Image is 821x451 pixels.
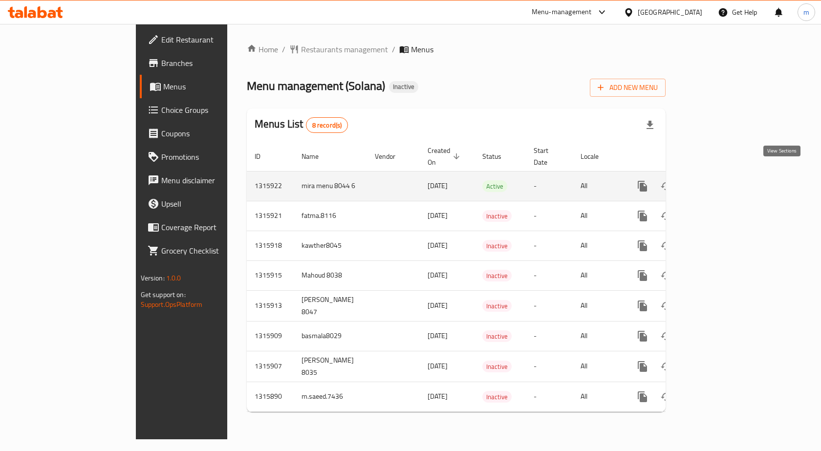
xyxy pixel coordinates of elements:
[526,201,573,231] td: -
[411,43,433,55] span: Menus
[161,151,265,163] span: Promotions
[161,128,265,139] span: Coupons
[482,181,507,192] span: Active
[161,245,265,257] span: Grocery Checklist
[631,234,654,258] button: more
[161,104,265,116] span: Choice Groups
[302,150,331,162] span: Name
[482,210,512,222] div: Inactive
[654,264,678,287] button: Change Status
[140,51,273,75] a: Branches
[389,83,418,91] span: Inactive
[573,382,623,411] td: All
[141,272,165,284] span: Version:
[301,43,388,55] span: Restaurants management
[482,240,512,252] div: Inactive
[482,211,512,222] span: Inactive
[166,272,181,284] span: 1.0.0
[654,294,678,318] button: Change Status
[294,260,367,290] td: Mahoud 8038
[482,270,512,281] span: Inactive
[428,269,448,281] span: [DATE]
[294,171,367,201] td: mira menu 8044 6
[294,201,367,231] td: fatma.8116
[161,57,265,69] span: Branches
[654,324,678,348] button: Change Status
[428,209,448,222] span: [DATE]
[482,301,512,312] span: Inactive
[573,260,623,290] td: All
[573,201,623,231] td: All
[482,361,512,372] span: Inactive
[623,142,733,172] th: Actions
[140,239,273,262] a: Grocery Checklist
[294,382,367,411] td: m.saeed.7436
[140,192,273,215] a: Upsell
[482,150,514,162] span: Status
[532,6,592,18] div: Menu-management
[161,198,265,210] span: Upsell
[161,221,265,233] span: Coverage Report
[526,351,573,382] td: -
[140,28,273,51] a: Edit Restaurant
[247,142,733,412] table: enhanced table
[141,298,203,311] a: Support.OpsPlatform
[573,290,623,321] td: All
[140,169,273,192] a: Menu disclaimer
[526,260,573,290] td: -
[638,7,702,18] div: [GEOGRAPHIC_DATA]
[654,385,678,408] button: Change Status
[163,81,265,92] span: Menus
[526,321,573,351] td: -
[428,239,448,252] span: [DATE]
[247,75,385,97] span: Menu management ( Solana )
[428,299,448,312] span: [DATE]
[581,150,611,162] span: Locale
[141,288,186,301] span: Get support on:
[654,355,678,378] button: Change Status
[140,145,273,169] a: Promotions
[631,385,654,408] button: more
[526,171,573,201] td: -
[392,43,395,55] li: /
[375,150,408,162] span: Vendor
[631,264,654,287] button: more
[631,294,654,318] button: more
[631,174,654,198] button: more
[306,117,348,133] div: Total records count
[573,321,623,351] td: All
[573,231,623,260] td: All
[482,180,507,192] div: Active
[294,321,367,351] td: basmala8029
[526,290,573,321] td: -
[482,331,512,342] span: Inactive
[573,171,623,201] td: All
[289,43,388,55] a: Restaurants management
[590,79,666,97] button: Add New Menu
[140,75,273,98] a: Menus
[294,351,367,382] td: [PERSON_NAME] 8035
[428,390,448,403] span: [DATE]
[428,360,448,372] span: [DATE]
[482,391,512,403] div: Inactive
[294,231,367,260] td: kawther8045
[526,382,573,411] td: -
[247,43,666,55] nav: breadcrumb
[161,174,265,186] span: Menu disclaimer
[631,204,654,228] button: more
[534,145,561,168] span: Start Date
[482,330,512,342] div: Inactive
[255,117,348,133] h2: Menus List
[140,98,273,122] a: Choice Groups
[389,81,418,93] div: Inactive
[428,329,448,342] span: [DATE]
[573,351,623,382] td: All
[161,34,265,45] span: Edit Restaurant
[638,113,662,137] div: Export file
[140,215,273,239] a: Coverage Report
[631,355,654,378] button: more
[654,234,678,258] button: Change Status
[282,43,285,55] li: /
